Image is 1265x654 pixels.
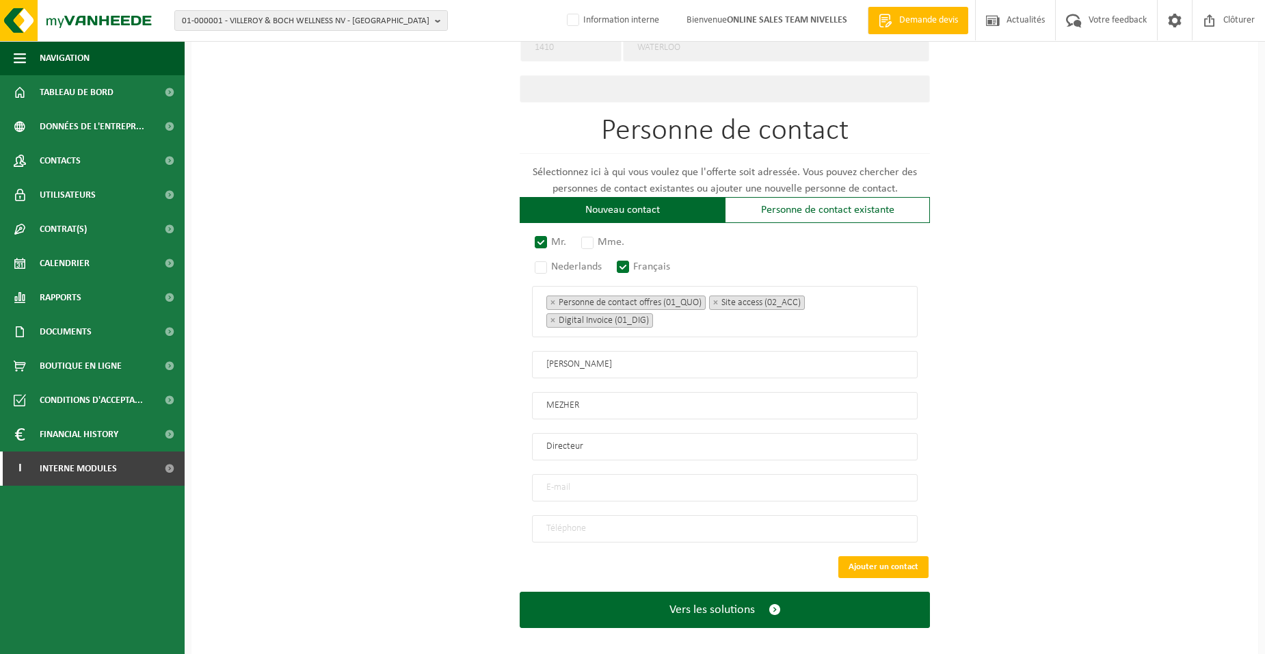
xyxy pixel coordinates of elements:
[40,280,81,315] span: Rapports
[550,300,555,306] span: ×
[564,10,659,31] label: Information interne
[532,392,918,419] input: Nom de famille
[520,34,622,62] input: code postal
[623,34,929,62] input: Ville
[709,296,805,310] li: Site access (02_ACC)
[546,313,653,328] li: Digital Invoice (01_DIG)
[182,11,429,31] span: 01-000001 - VILLEROY & BOCH WELLNESS NV - [GEOGRAPHIC_DATA]
[532,474,918,501] input: E-mail
[520,197,725,223] div: Nouveau contact
[727,15,847,25] strong: ONLINE SALES TEAM NIVELLES
[868,7,968,34] a: Demande devis
[520,164,930,197] p: Sélectionnez ici à qui vous voulez que l'offerte soit adressée. Vous pouvez chercher des personne...
[713,300,718,306] span: ×
[40,452,117,486] span: Interne modules
[40,178,96,212] span: Utilisateurs
[40,417,118,452] span: Financial History
[550,317,555,324] span: ×
[40,144,81,178] span: Contacts
[40,41,90,75] span: Navigation
[532,515,918,542] input: Téléphone
[532,433,918,460] input: Fonction
[40,246,90,280] span: Calendrier
[546,296,706,310] li: Personne de contact offres (01_QUO)
[40,349,122,383] span: Boutique en ligne
[520,592,930,628] button: Vers les solutions
[174,10,448,31] button: 01-000001 - VILLEROY & BOCH WELLNESS NV - [GEOGRAPHIC_DATA]
[40,212,87,246] span: Contrat(s)
[838,556,929,578] button: Ajouter un contact
[40,383,143,417] span: Conditions d'accepta...
[725,197,930,223] div: Personne de contact existante
[532,233,570,252] label: Mr.
[520,116,930,154] h1: Personne de contact
[614,257,674,276] label: Français
[14,452,26,486] span: I
[578,233,628,252] label: Mme.
[40,315,92,349] span: Documents
[40,109,144,144] span: Données de l'entrepr...
[520,75,930,103] input: Unité d'exploitation
[532,257,606,276] label: Nederlands
[40,75,114,109] span: Tableau de bord
[532,351,918,378] input: Prénom
[669,603,755,617] span: Vers les solutions
[896,14,961,27] span: Demande devis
